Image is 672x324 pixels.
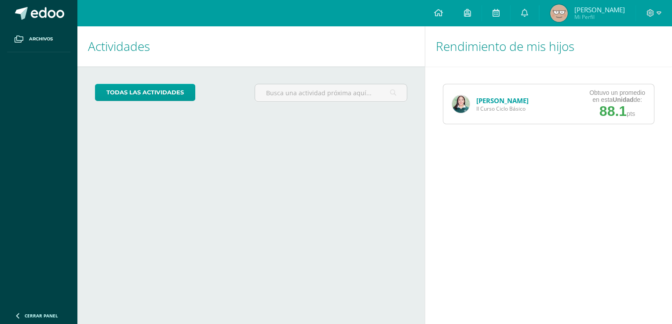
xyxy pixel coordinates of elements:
[476,105,529,112] span: II Curso Ciclo Básico
[29,36,53,43] span: Archivos
[613,96,633,103] strong: Unidad
[436,26,661,66] h1: Rendimiento de mis hijos
[627,110,635,117] span: pts
[452,95,470,113] img: ea13180572e1b1be5b9b53d078ca0856.png
[7,26,70,52] a: Archivos
[95,84,195,101] a: todas las Actividades
[476,96,529,105] a: [PERSON_NAME]
[550,4,568,22] img: cc3a47114ec549f5acc0a5e2bcb9fd2f.png
[574,13,625,21] span: Mi Perfil
[574,5,625,14] span: [PERSON_NAME]
[255,84,407,101] input: Busca una actividad próxima aquí...
[88,26,414,66] h1: Actividades
[589,89,645,103] div: Obtuvo un promedio en esta de:
[25,313,58,319] span: Cerrar panel
[599,103,627,119] span: 88.1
